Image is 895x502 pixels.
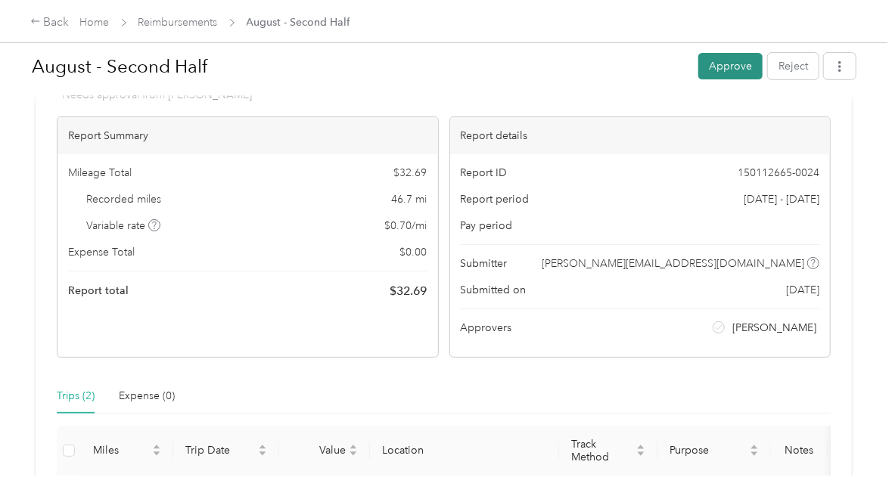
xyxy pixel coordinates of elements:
[173,426,279,476] th: Trip Date
[750,449,759,458] span: caret-down
[279,426,370,476] th: Value
[461,256,508,271] span: Submitter
[636,449,645,458] span: caret-down
[744,191,819,207] span: [DATE] - [DATE]
[390,282,427,300] span: $ 32.69
[138,16,218,29] a: Reimbursements
[385,218,427,234] span: $ 0.70 / mi
[450,117,831,154] div: Report details
[68,283,129,299] span: Report total
[80,16,110,29] a: Home
[258,449,267,458] span: caret-down
[768,53,819,79] button: Reject
[57,388,95,404] div: Trips (2)
[670,444,747,457] span: Purpose
[810,417,895,502] iframe: Everlance-gr Chat Button Frame
[349,442,358,451] span: caret-up
[258,442,267,451] span: caret-up
[152,449,161,458] span: caret-down
[247,14,350,30] span: August - Second Half
[57,117,438,154] div: Report Summary
[750,442,759,451] span: caret-up
[185,444,255,457] span: Trip Date
[461,191,530,207] span: Report period
[32,48,688,85] h1: August - Second Half
[93,444,149,457] span: Miles
[542,256,805,271] span: [PERSON_NAME][EMAIL_ADDRESS][DOMAIN_NAME]
[771,426,828,476] th: Notes
[349,449,358,458] span: caret-down
[392,191,427,207] span: 46.7 mi
[68,244,135,260] span: Expense Total
[400,244,427,260] span: $ 0.00
[571,438,633,463] span: Track Method
[152,442,161,451] span: caret-up
[30,14,70,32] div: Back
[291,444,346,457] span: Value
[461,320,512,336] span: Approvers
[733,320,817,336] span: [PERSON_NAME]
[698,53,763,79] button: Approve
[119,388,175,404] div: Expense (0)
[394,165,427,181] span: $ 32.69
[559,426,657,476] th: Track Method
[370,426,559,476] th: Location
[87,191,162,207] span: Recorded miles
[461,218,513,234] span: Pay period
[81,426,173,476] th: Miles
[87,218,161,234] span: Variable rate
[461,282,527,298] span: Submitted on
[461,165,508,181] span: Report ID
[636,442,645,451] span: caret-up
[786,282,819,298] span: [DATE]
[68,165,132,181] span: Mileage Total
[738,165,819,181] span: 150112665-0024
[657,426,771,476] th: Purpose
